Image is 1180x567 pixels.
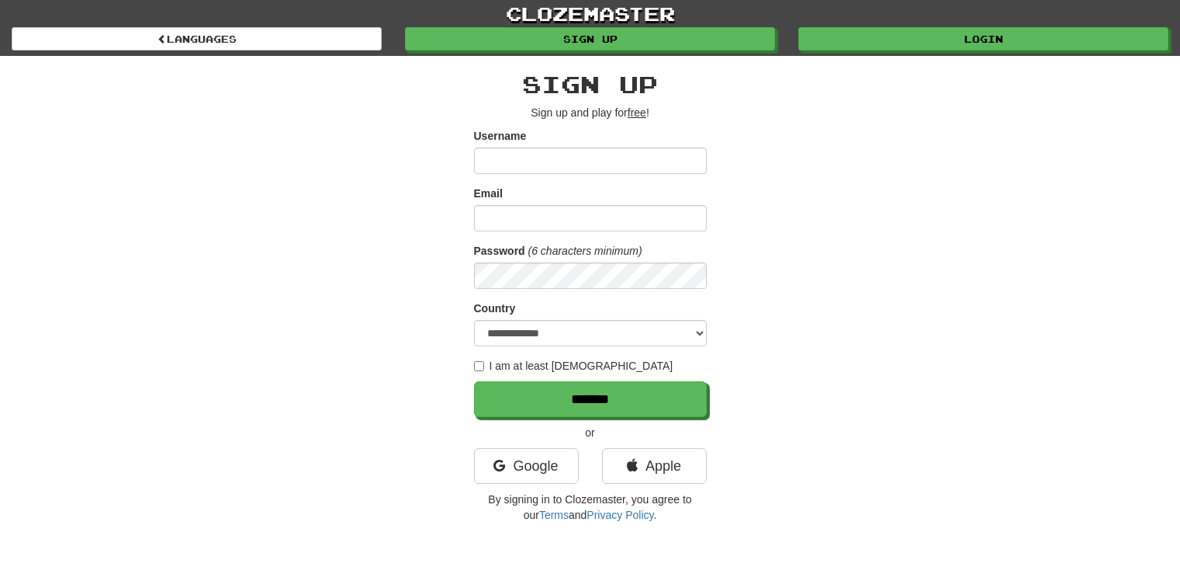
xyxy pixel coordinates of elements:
[474,243,525,259] label: Password
[474,128,527,144] label: Username
[602,448,707,484] a: Apple
[474,105,707,120] p: Sign up and play for !
[474,361,484,371] input: I am at least [DEMOGRAPHIC_DATA]
[474,186,503,201] label: Email
[474,358,673,374] label: I am at least [DEMOGRAPHIC_DATA]
[474,301,516,316] label: Country
[528,245,642,257] em: (6 characters minimum)
[474,71,707,97] h2: Sign up
[474,492,707,523] p: By signing in to Clozemaster, you agree to our and .
[474,448,579,484] a: Google
[405,27,775,50] a: Sign up
[474,425,707,440] p: or
[628,106,646,119] u: free
[798,27,1168,50] a: Login
[539,509,569,521] a: Terms
[12,27,382,50] a: Languages
[587,509,653,521] a: Privacy Policy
